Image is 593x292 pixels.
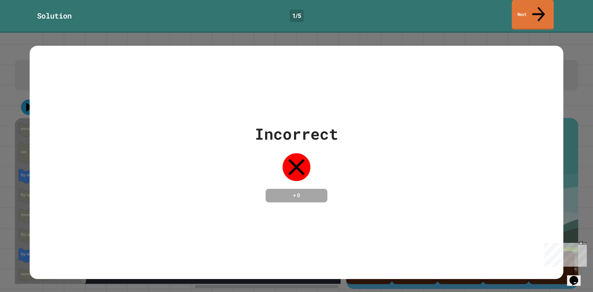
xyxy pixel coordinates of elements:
div: Solution [37,10,72,21]
h4: + 0 [272,192,321,199]
iframe: chat widget [542,240,587,267]
div: Chat with us now!Close [2,2,43,39]
iframe: chat widget [567,267,587,286]
div: 1 / 5 [290,10,304,22]
div: Incorrect [255,122,338,146]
